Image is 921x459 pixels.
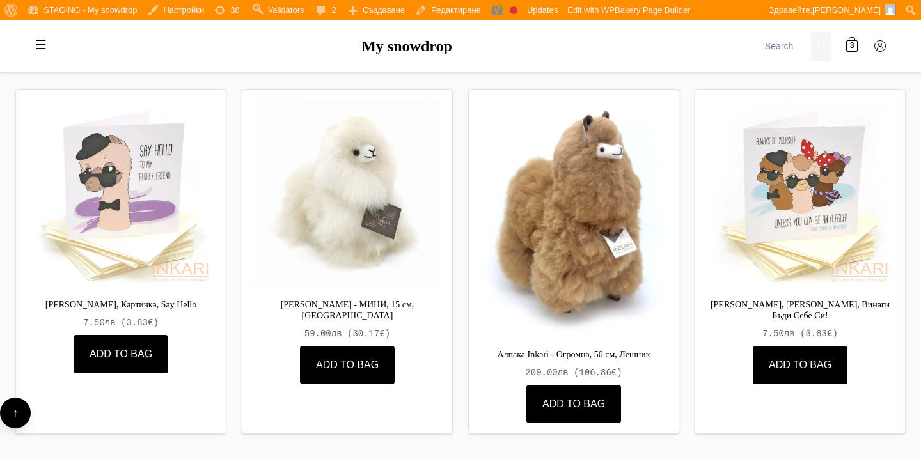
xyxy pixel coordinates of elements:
span: 3 [850,40,854,52]
a: 3 [839,33,865,59]
span: лв [784,329,795,339]
span: 209.00 [525,368,568,378]
span: лв [105,318,116,328]
button: Add to Bag [753,346,847,384]
span: € [611,368,617,378]
span: ( ) [347,329,390,339]
span: лв [558,368,569,378]
a: [PERSON_NAME], [PERSON_NAME], Винаги Бъди Себе Си! [705,300,895,322]
button: Add to Bag [74,335,168,373]
div: Focus keyphrase not set [510,6,517,14]
span: ( ) [574,368,622,378]
a: [PERSON_NAME] - МИНИ, 15 см, [GEOGRAPHIC_DATA] [253,300,442,322]
span: 106.86 [579,368,617,378]
span: 3.83 [805,329,832,339]
span: € [148,318,153,328]
img: Алпака Inkari, Картичка, Винаги Бъди Себе Си! [705,100,895,290]
span: 7.50 [83,318,115,328]
span: лв [331,329,342,339]
span: 30.17 [352,329,384,339]
span: 7.50 [762,329,794,339]
a: Алпака Inkari - Огромна, 50 см, Лешник [479,350,668,361]
input: Search [760,32,811,61]
span: ( ) [800,329,838,339]
img: Алпака Inkari - Огромна, 50 см, Лешник [479,100,668,339]
button: Add to Bag [526,385,621,423]
a: My snowdrop [361,38,452,54]
button: Add to Bag [300,346,395,384]
span: € [379,329,384,339]
span: ( ) [121,318,159,328]
span: 3.83 [126,318,153,328]
span: € [827,329,832,339]
img: Алпака Inkari - МИНИ, 15 см, Сахара [253,100,442,290]
label: Toggle mobile menu [28,32,54,58]
span: 59.00 [304,329,342,339]
img: Алпака Inkari, Картичка, Say Hello [26,100,216,290]
span: [PERSON_NAME] [812,5,881,15]
a: [PERSON_NAME], Картичка, Say Hello [26,300,216,311]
